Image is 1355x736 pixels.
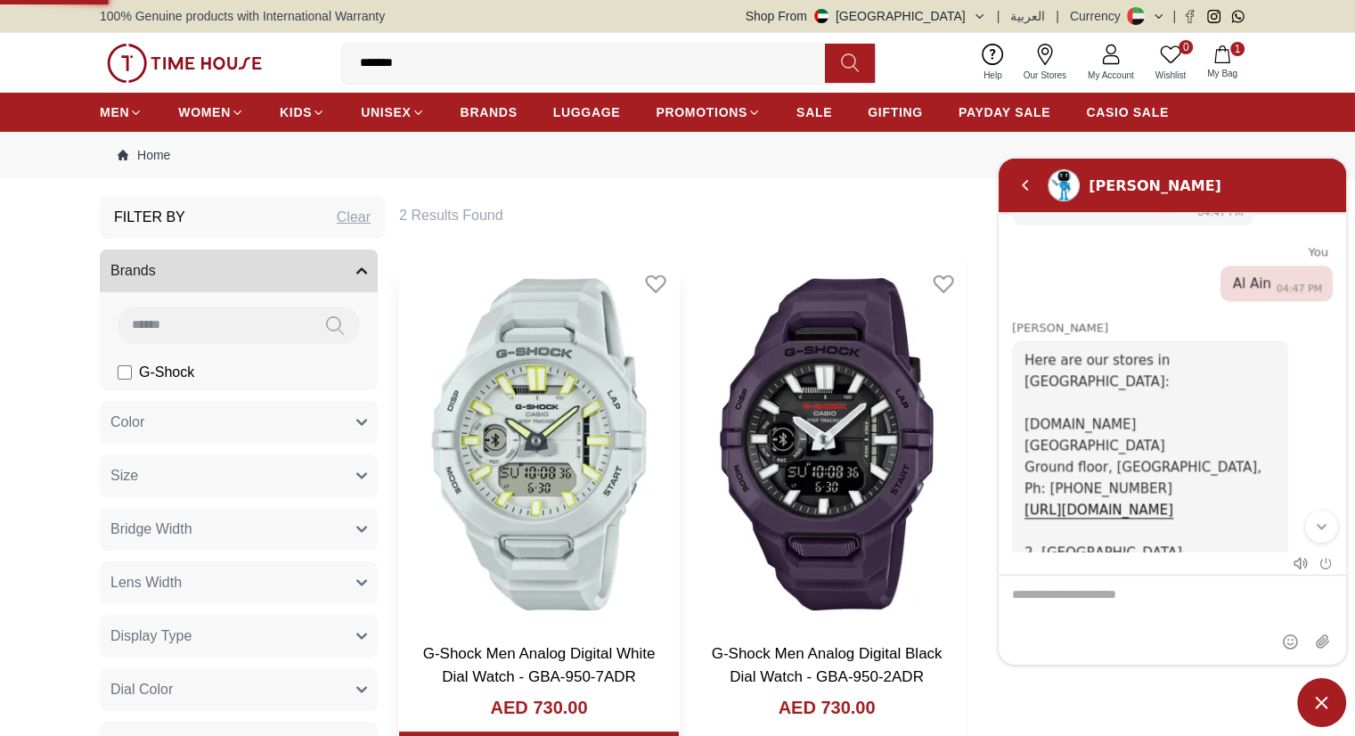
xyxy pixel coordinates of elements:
[1016,69,1073,82] span: Our Stores
[314,473,343,502] em: Share files
[1183,10,1196,23] a: Facebook
[100,454,378,497] button: Size
[1086,96,1169,128] a: CASIO SALE
[100,668,378,711] button: Dial Color
[779,695,876,720] h4: AED 730.00
[1172,7,1176,25] span: |
[746,7,986,25] button: Shop From[GEOGRAPHIC_DATA]
[325,403,339,416] em: End chat
[100,7,385,25] span: 100% Genuine products with International Warranty
[1013,40,1077,86] a: Our Stores
[1179,40,1193,54] span: 0
[868,96,923,128] a: GIFTING
[399,205,1040,226] h6: 2 Results Found
[178,96,244,128] a: WOMEN
[1297,678,1346,727] span: Minimize live chat window
[114,207,185,228] h3: Filter By
[110,626,192,647] span: Display Type
[461,96,518,128] a: BRANDS
[994,154,1351,669] iframe: SalesIQ Chat Window
[100,132,1255,178] nav: Breadcrumb
[1056,7,1059,25] span: |
[687,260,967,628] img: G-Shock Men Analog Digital Black Dial Watch - GBA-950-2ADR
[337,207,371,228] div: Clear
[1070,7,1128,25] div: Currency
[656,96,761,128] a: PROMOTIONS
[30,198,267,621] span: Here are our stores in [GEOGRAPHIC_DATA]: [DOMAIN_NAME][GEOGRAPHIC_DATA] Ground floor, [GEOGRAPHI...
[282,473,310,502] em: Smiley
[796,96,832,128] a: SALE
[656,103,747,121] span: PROMOTIONS
[1230,42,1245,56] span: 1
[423,645,656,685] a: G-Shock Men Analog Digital White Dial Watch - GBA-950-7ADR
[107,44,262,83] img: ...
[814,9,829,23] img: United Arab Emirates
[311,356,343,388] div: Scroll to bottom
[461,103,518,121] span: BRANDS
[1010,7,1045,25] button: العربية
[796,103,832,121] span: SALE
[100,508,378,551] button: Bridge Width
[1297,678,1346,727] div: Chat Widget
[399,260,679,628] img: G-Shock Men Analog Digital White Dial Watch - GBA-950-7ADR
[4,421,352,511] textarea: We are here to help you
[139,362,194,383] span: G-Shock
[110,572,182,593] span: Lens Width
[100,401,378,444] button: Color
[976,69,1009,82] span: Help
[118,365,132,380] input: G-Shock
[1231,10,1245,23] a: Whatsapp
[1200,67,1245,80] span: My Bag
[110,519,192,540] span: Bridge Width
[100,561,378,604] button: Lens Width
[1145,40,1196,86] a: 0Wishlist
[868,103,923,121] span: GIFTING
[100,103,129,121] span: MEN
[110,260,156,282] span: Brands
[959,103,1050,121] span: PAYDAY SALE
[30,348,179,364] a: [URL][DOMAIN_NAME]
[100,249,378,292] button: Brands
[361,96,424,128] a: UNISEX
[100,615,378,658] button: Display Type
[280,103,312,121] span: KIDS
[1196,42,1248,84] button: 1My Bag
[1081,69,1141,82] span: My Account
[973,40,1013,86] a: Help
[712,645,943,685] a: G-Shock Men Analog Digital Black Dial Watch - GBA-950-2ADR
[178,103,231,121] span: WOMEN
[1148,69,1193,82] span: Wishlist
[553,103,621,121] span: LUGGAGE
[1207,10,1220,23] a: Instagram
[959,96,1050,128] a: PAYDAY SALE
[997,7,1000,25] span: |
[1086,103,1169,121] span: CASIO SALE
[118,146,170,164] a: Home
[491,695,588,720] h4: AED 730.00
[110,679,173,700] span: Dial Color
[292,400,321,418] em: Mute
[110,412,144,433] span: Color
[361,103,411,121] span: UNISEX
[553,96,621,128] a: LUGGAGE
[280,96,325,128] a: KIDS
[100,96,143,128] a: MEN
[110,465,138,487] span: Size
